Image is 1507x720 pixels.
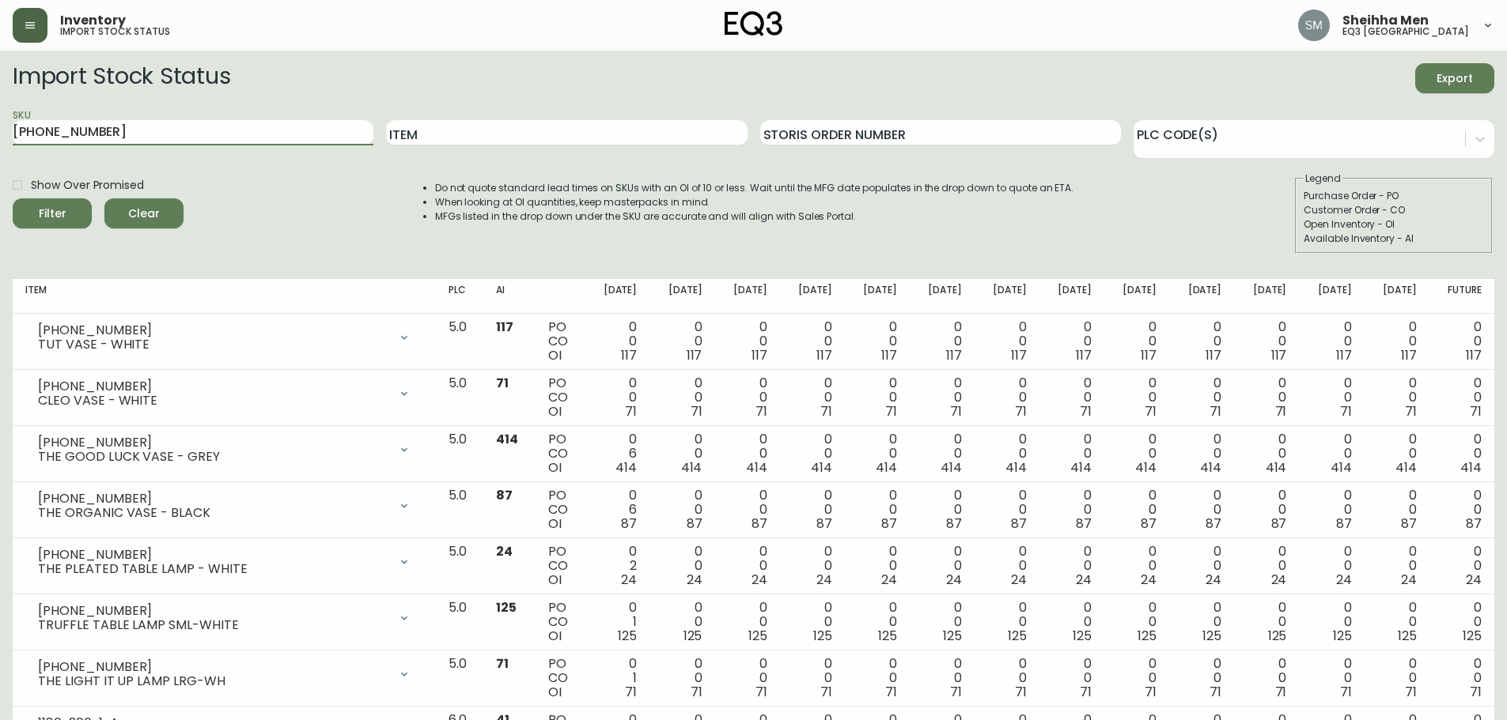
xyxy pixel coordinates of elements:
span: 117 [946,346,962,364]
span: 71 [820,402,832,420]
div: 0 0 [1377,376,1417,419]
div: THE GOOD LUCK VASE - GREY [38,450,388,464]
li: MFGs listed in the drop down under the SKU are accurate and will align with Sales Portal. [435,209,1074,224]
div: 0 0 [727,601,767,643]
span: 71 [950,402,962,420]
div: 0 0 [727,488,767,531]
span: 125 [496,598,517,616]
span: Sheihha Men [1342,14,1429,27]
span: 24 [881,571,897,589]
div: 0 0 [1117,545,1157,587]
span: 125 [618,627,637,645]
button: Export [1415,63,1494,93]
span: 414 [1135,458,1157,477]
span: 414 [496,430,518,448]
span: OI [548,402,562,420]
div: 0 6 [597,432,637,475]
div: [PHONE_NUMBER]THE GOOD LUCK VASE - GREY [25,432,423,467]
div: TRUFFLE TABLE LAMP SML-WHITE [38,618,388,632]
th: [DATE] [910,279,975,314]
span: 71 [1080,402,1092,420]
div: 0 0 [922,376,962,419]
div: 0 0 [662,601,702,643]
div: 0 0 [922,320,962,363]
span: 87 [621,515,637,533]
div: 0 0 [1312,657,1351,699]
span: Inventory [60,14,126,27]
h2: Import Stock Status [13,63,230,93]
div: 0 0 [858,657,897,699]
div: [PHONE_NUMBER]THE ORGANIC VASE - BLACK [25,488,423,523]
span: 71 [885,683,897,701]
span: OI [548,683,562,701]
span: 24 [946,571,962,589]
span: 125 [1073,627,1092,645]
span: 117 [1401,346,1417,364]
span: 71 [885,402,897,420]
div: 0 0 [1312,601,1351,643]
div: 0 0 [1052,488,1092,531]
span: 24 [1336,571,1352,589]
span: 71 [1470,402,1482,420]
div: 0 0 [987,320,1027,363]
div: 0 0 [858,545,897,587]
span: 87 [1011,515,1027,533]
div: 0 0 [793,488,832,531]
div: 0 0 [793,320,832,363]
span: 24 [687,571,702,589]
div: 0 0 [987,601,1027,643]
span: 71 [1405,683,1417,701]
div: 0 0 [858,488,897,531]
div: 0 0 [1377,488,1417,531]
div: 0 0 [1052,545,1092,587]
span: 414 [1460,458,1482,477]
th: Future [1429,279,1494,314]
div: 0 0 [727,376,767,419]
span: 125 [1202,627,1221,645]
span: 24 [816,571,832,589]
span: 71 [1145,402,1157,420]
span: 24 [1011,571,1027,589]
td: 5.0 [436,482,483,538]
span: 24 [1466,571,1482,589]
div: THE LIGHT IT UP LAMP LRG-WH [38,674,388,688]
span: 24 [1076,571,1092,589]
span: 71 [1340,402,1352,420]
div: PO CO [548,488,573,531]
legend: Legend [1304,172,1342,186]
div: 0 2 [597,545,637,587]
div: 0 0 [793,545,832,587]
div: Customer Order - CO [1304,203,1484,217]
h5: eq3 [GEOGRAPHIC_DATA] [1342,27,1469,36]
th: AI [483,279,536,314]
span: 87 [687,515,702,533]
div: 0 0 [922,488,962,531]
div: 0 0 [922,601,962,643]
div: 0 0 [1182,601,1221,643]
span: 87 [946,515,962,533]
td: 5.0 [436,538,483,594]
div: 0 0 [1247,432,1286,475]
span: Export [1428,69,1482,89]
th: [DATE] [1234,279,1299,314]
span: 71 [1470,683,1482,701]
span: 125 [813,627,832,645]
span: 414 [746,458,767,477]
div: PO CO [548,657,573,699]
div: [PHONE_NUMBER] [38,492,388,506]
div: 0 0 [662,320,702,363]
div: [PHONE_NUMBER] [38,379,388,394]
h5: import stock status [60,27,170,36]
div: 0 0 [1117,601,1157,643]
span: 125 [1008,627,1027,645]
span: 71 [625,402,637,420]
span: 71 [950,683,962,701]
li: Do not quote standard lead times on SKUs with an OI of 10 or less. Wait until the MFG date popula... [435,181,1074,195]
span: 24 [1271,571,1287,589]
span: 87 [1271,515,1287,533]
div: 0 0 [662,376,702,419]
div: 0 0 [1052,432,1092,475]
span: 87 [881,515,897,533]
div: 0 0 [662,545,702,587]
th: [DATE] [1299,279,1364,314]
